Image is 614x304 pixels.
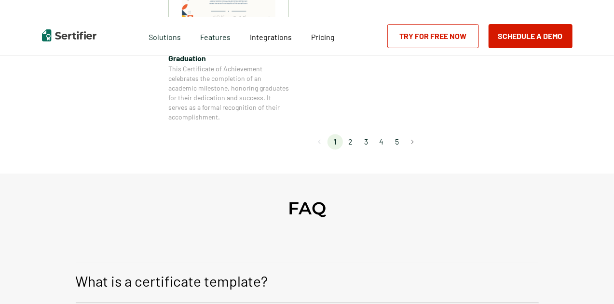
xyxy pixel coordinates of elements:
[76,269,268,292] p: What is a certificate template?
[566,258,614,304] iframe: Chat Widget
[200,30,231,42] span: Features
[405,134,420,149] button: Go to next page
[250,30,292,42] a: Integrations
[76,262,539,303] button: What is a certificate template?
[358,134,374,149] li: page 3
[387,24,479,48] a: Try for Free Now
[311,30,335,42] a: Pricing
[250,32,292,41] span: Integrations
[343,134,358,149] li: page 2
[168,64,289,122] span: This Certificate of Achievement celebrates the completion of an academic milestone, honoring grad...
[42,29,96,41] img: Sertifier | Digital Credentialing Platform
[374,134,389,149] li: page 4
[288,198,326,219] h2: FAQ
[149,30,181,42] span: Solutions
[312,134,327,149] button: Go to previous page
[389,134,405,149] li: page 5
[311,32,335,41] span: Pricing
[327,134,343,149] li: page 1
